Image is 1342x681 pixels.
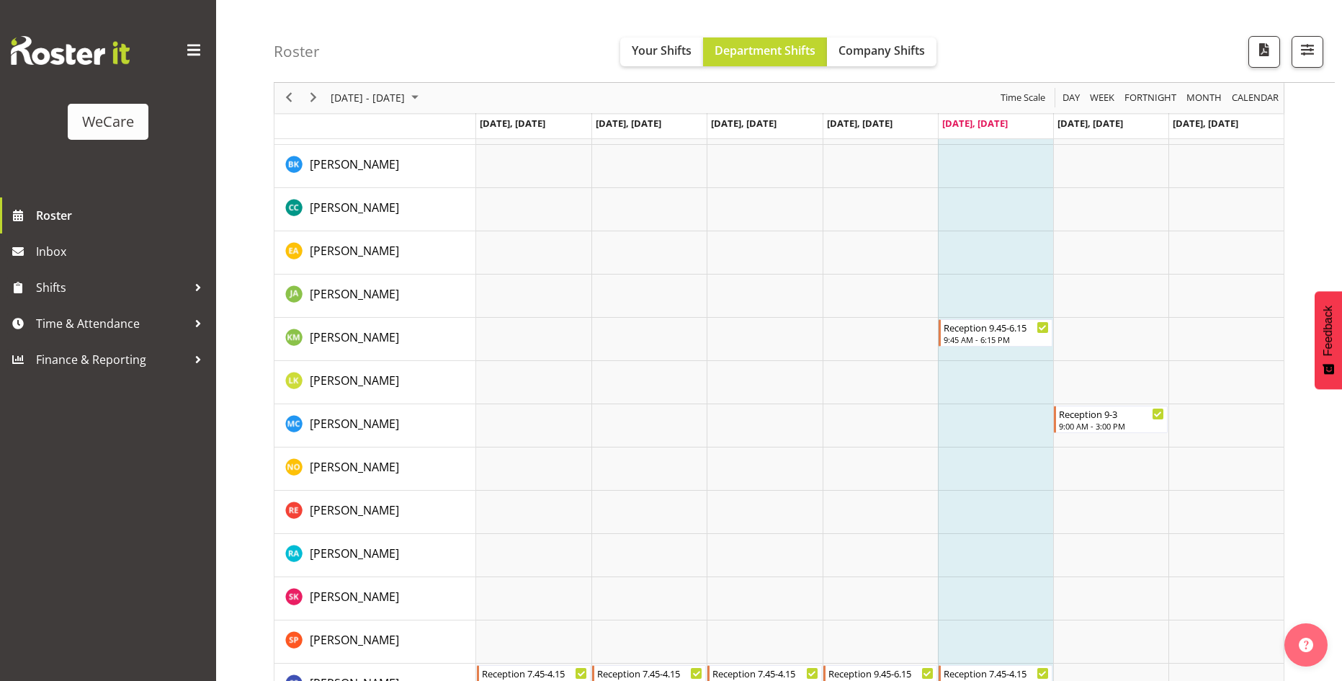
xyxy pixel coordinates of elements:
button: Next [304,89,323,107]
button: Timeline Month [1184,89,1225,107]
span: Fortnight [1123,89,1178,107]
span: [PERSON_NAME] [310,502,399,518]
button: Previous [279,89,299,107]
img: help-xxl-2.png [1299,638,1313,652]
span: Inbox [36,241,209,262]
td: Jane Arps resource [274,275,476,318]
div: Reception 7.45-4.15 [597,666,702,680]
button: Your Shifts [620,37,703,66]
span: [PERSON_NAME] [310,459,399,475]
span: Time & Attendance [36,313,187,334]
span: [PERSON_NAME] [310,632,399,648]
button: Fortnight [1122,89,1179,107]
span: Roster [36,205,209,226]
td: Charlotte Courtney resource [274,188,476,231]
span: [PERSON_NAME] [310,243,399,259]
button: Download a PDF of the roster according to the set date range. [1248,36,1280,68]
td: Ena Advincula resource [274,231,476,275]
div: Reception 9.45-6.15 [828,666,934,680]
td: Liandy Kritzinger resource [274,361,476,404]
a: [PERSON_NAME] [310,631,399,649]
a: [PERSON_NAME] [310,156,399,173]
span: [DATE] - [DATE] [329,89,406,107]
button: Feedback - Show survey [1315,291,1342,389]
a: [PERSON_NAME] [310,199,399,216]
td: Saahit Kour resource [274,577,476,620]
a: [PERSON_NAME] [310,458,399,476]
span: [DATE], [DATE] [1173,117,1238,130]
div: WeCare [82,111,134,133]
button: Timeline Week [1088,89,1117,107]
span: [PERSON_NAME] [310,546,399,561]
span: [PERSON_NAME] [310,156,399,172]
div: Mary Childs"s event - Reception 9-3 Begin From Saturday, October 4, 2025 at 9:00:00 AM GMT+13:00 ... [1054,406,1168,433]
button: Company Shifts [827,37,936,66]
td: Samantha Poultney resource [274,620,476,664]
td: Rachna Anderson resource [274,534,476,577]
div: Reception 9.45-6.15 [944,320,1049,334]
span: [DATE], [DATE] [942,117,1008,130]
span: Company Shifts [838,43,925,58]
div: Sep 29 - Oct 05, 2025 [326,83,427,113]
div: next period [301,83,326,113]
span: [DATE], [DATE] [1057,117,1123,130]
button: October 2025 [328,89,425,107]
span: Department Shifts [715,43,815,58]
span: Finance & Reporting [36,349,187,370]
span: [DATE], [DATE] [596,117,661,130]
td: Brian Ko resource [274,145,476,188]
span: Day [1061,89,1081,107]
span: [PERSON_NAME] [310,329,399,345]
button: Month [1230,89,1281,107]
span: Shifts [36,277,187,298]
span: [PERSON_NAME] [310,416,399,432]
div: Reception 7.45-4.15 [482,666,587,680]
span: Feedback [1322,306,1335,356]
span: [PERSON_NAME] [310,286,399,302]
div: 9:45 AM - 6:15 PM [944,334,1049,345]
span: [DATE], [DATE] [827,117,893,130]
div: Reception 7.45-4.15 [712,666,818,680]
a: [PERSON_NAME] [310,242,399,259]
div: 9:00 AM - 3:00 PM [1059,420,1164,432]
span: calendar [1230,89,1280,107]
a: [PERSON_NAME] [310,415,399,432]
span: [PERSON_NAME] [310,589,399,605]
h4: Roster [274,43,320,60]
td: Rachel Els resource [274,491,476,534]
a: [PERSON_NAME] [310,545,399,562]
div: Kishendri Moodley"s event - Reception 9.45-6.15 Begin From Friday, October 3, 2025 at 9:45:00 AM ... [939,319,1052,347]
button: Filter Shifts [1292,36,1323,68]
div: previous period [277,83,301,113]
button: Time Scale [998,89,1048,107]
div: Reception 9-3 [1059,406,1164,421]
span: Time Scale [999,89,1047,107]
a: [PERSON_NAME] [310,372,399,389]
span: Month [1185,89,1223,107]
span: Week [1088,89,1116,107]
button: Timeline Day [1060,89,1083,107]
button: Department Shifts [703,37,827,66]
a: [PERSON_NAME] [310,285,399,303]
img: Rosterit website logo [11,36,130,65]
a: [PERSON_NAME] [310,329,399,346]
span: [PERSON_NAME] [310,200,399,215]
span: [DATE], [DATE] [711,117,777,130]
td: Natasha Ottley resource [274,448,476,491]
a: [PERSON_NAME] [310,588,399,605]
span: Your Shifts [632,43,692,58]
a: [PERSON_NAME] [310,502,399,519]
td: Mary Childs resource [274,404,476,448]
div: Reception 7.45-4.15 [944,666,1049,680]
td: Kishendri Moodley resource [274,318,476,361]
span: [DATE], [DATE] [480,117,545,130]
span: [PERSON_NAME] [310,373,399,388]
